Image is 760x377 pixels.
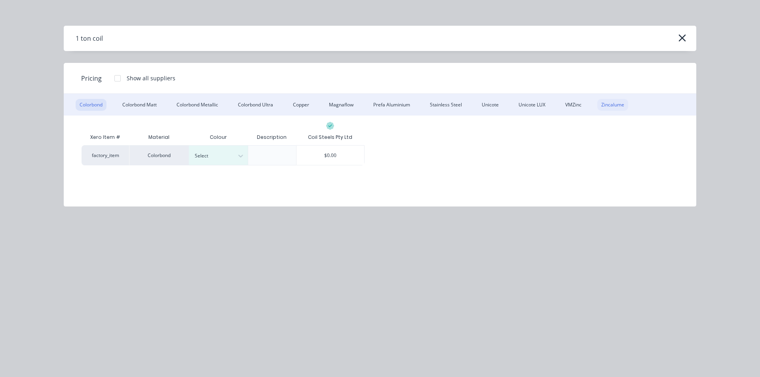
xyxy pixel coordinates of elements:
[234,99,277,111] div: Colorbond Ultra
[129,129,188,145] div: Material
[118,99,161,111] div: Colorbond Matt
[308,134,352,141] div: Coil Steels Pty Ltd
[81,74,102,83] span: Pricing
[173,99,222,111] div: Colorbond Metallic
[76,99,106,111] div: Colorbond
[325,99,357,111] div: Magnaflow
[82,145,129,165] div: factory_item
[369,99,414,111] div: Prefa Aluminium
[251,127,293,147] div: Description
[296,146,365,165] div: $0.00
[426,99,466,111] div: Stainless Steel
[289,99,313,111] div: Copper
[127,74,175,82] div: Show all suppliers
[76,34,103,43] div: 1 ton coil
[129,145,188,165] div: Colorbond
[561,99,585,111] div: VMZinc
[515,99,549,111] div: Unicote LUX
[597,99,628,111] div: Zincalume
[478,99,503,111] div: Unicote
[82,129,129,145] div: Xero Item #
[188,129,248,145] div: Colour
